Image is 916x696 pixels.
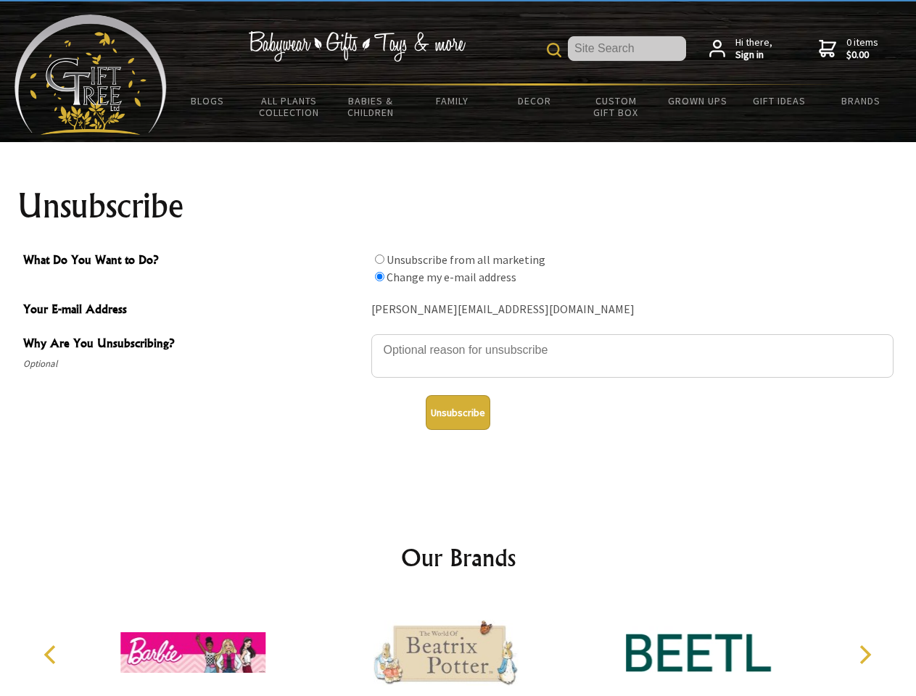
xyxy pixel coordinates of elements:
[735,36,772,62] span: Hi there,
[23,355,364,373] span: Optional
[575,86,657,128] a: Custom Gift Box
[375,254,384,264] input: What Do You Want to Do?
[819,36,878,62] a: 0 items$0.00
[36,639,68,671] button: Previous
[249,86,331,128] a: All Plants Collection
[167,86,249,116] a: BLOGS
[846,36,878,62] span: 0 items
[23,334,364,355] span: Why Are You Unsubscribing?
[426,395,490,430] button: Unsubscribe
[547,43,561,57] img: product search
[29,540,888,575] h2: Our Brands
[493,86,575,116] a: Decor
[248,31,466,62] img: Babywear - Gifts - Toys & more
[709,36,772,62] a: Hi there,Sign in
[738,86,820,116] a: Gift Ideas
[846,49,878,62] strong: $0.00
[17,188,899,223] h1: Unsubscribe
[375,272,384,281] input: What Do You Want to Do?
[412,86,494,116] a: Family
[15,14,167,135] img: Babyware - Gifts - Toys and more...
[371,299,894,321] div: [PERSON_NAME][EMAIL_ADDRESS][DOMAIN_NAME]
[23,251,364,272] span: What Do You Want to Do?
[849,639,880,671] button: Next
[387,270,516,284] label: Change my e-mail address
[656,86,738,116] a: Grown Ups
[735,49,772,62] strong: Sign in
[330,86,412,128] a: Babies & Children
[371,334,894,378] textarea: Why Are You Unsubscribing?
[23,300,364,321] span: Your E-mail Address
[820,86,902,116] a: Brands
[568,36,686,61] input: Site Search
[387,252,545,267] label: Unsubscribe from all marketing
